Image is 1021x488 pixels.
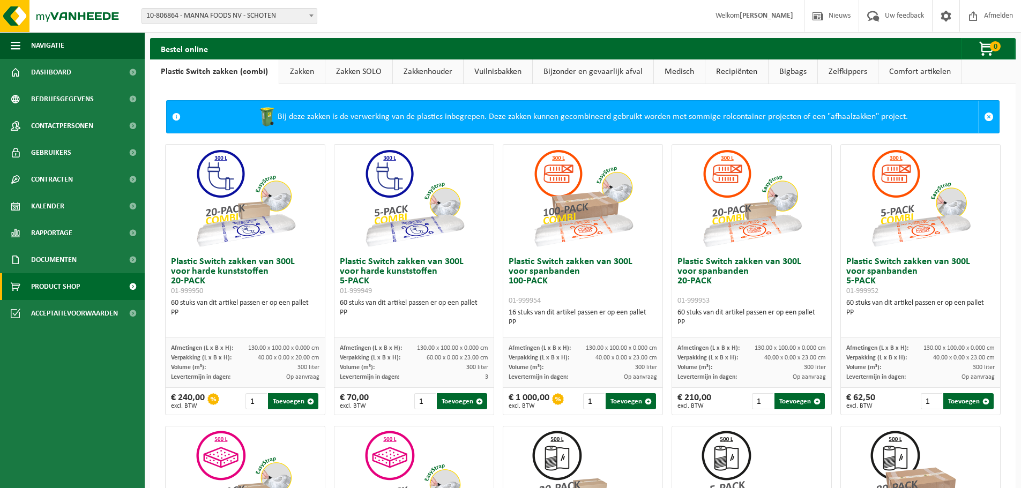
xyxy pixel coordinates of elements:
h3: Plastic Switch zakken van 300L voor harde kunststoffen 5-PACK [340,257,488,296]
span: Verpakking (L x B x H): [677,355,738,361]
h3: Plastic Switch zakken van 300L voor spanbanden 20-PACK [677,257,826,305]
span: Volume (m³): [340,364,375,371]
span: Documenten [31,246,77,273]
div: PP [677,318,826,327]
span: Afmetingen (L x B x H): [509,345,571,351]
h3: Plastic Switch zakken van 300L voor spanbanden 100-PACK [509,257,657,305]
span: Verpakking (L x B x H): [846,355,907,361]
span: Levertermijn in dagen: [846,374,906,380]
button: Toevoegen [606,393,656,409]
span: 300 liter [635,364,657,371]
input: 1 [583,393,605,409]
span: 01-999950 [171,287,203,295]
span: excl. BTW [509,403,549,409]
span: Volume (m³): [171,364,206,371]
a: Bigbags [769,59,817,84]
div: Bij deze zakken is de verwerking van de plastics inbegrepen. Deze zakken kunnen gecombineerd gebr... [186,101,978,133]
input: 1 [921,393,943,409]
span: Verpakking (L x B x H): [340,355,400,361]
span: 40.00 x 0.00 x 23.00 cm [933,355,995,361]
div: PP [340,308,488,318]
button: Toevoegen [437,393,487,409]
span: 01-999949 [340,287,372,295]
h3: Plastic Switch zakken van 300L voor spanbanden 5-PACK [846,257,995,296]
span: excl. BTW [171,403,205,409]
button: Toevoegen [774,393,825,409]
span: Acceptatievoorwaarden [31,300,118,327]
div: 60 stuks van dit artikel passen er op een pallet [677,308,826,327]
span: Volume (m³): [509,364,543,371]
a: Bijzonder en gevaarlijk afval [533,59,653,84]
span: 40.00 x 0.00 x 20.00 cm [258,355,319,361]
span: 10-806864 - MANNA FOODS NV - SCHOTEN [142,9,317,24]
div: € 240,00 [171,393,205,409]
span: Afmetingen (L x B x H): [846,345,908,351]
div: € 70,00 [340,393,369,409]
img: 01-999954 [530,145,637,252]
span: Op aanvraag [624,374,657,380]
a: Zakken SOLO [325,59,392,84]
span: excl. BTW [677,403,711,409]
span: 130.00 x 100.00 x 0.000 cm [417,345,488,351]
span: excl. BTW [846,403,875,409]
span: Product Shop [31,273,80,300]
span: 130.00 x 100.00 x 0.000 cm [586,345,657,351]
div: PP [509,318,657,327]
span: Afmetingen (L x B x H): [171,345,233,351]
img: 01-999950 [192,145,299,252]
input: 1 [414,393,436,409]
div: 60 stuks van dit artikel passen er op een pallet [171,298,319,318]
span: 0 [990,41,1001,51]
span: Bedrijfsgegevens [31,86,94,112]
div: € 1 000,00 [509,393,549,409]
span: 130.00 x 100.00 x 0.000 cm [923,345,995,351]
span: Contracten [31,166,73,193]
span: 10-806864 - MANNA FOODS NV - SCHOTEN [141,8,317,24]
span: Afmetingen (L x B x H): [340,345,402,351]
a: Plastic Switch zakken (combi) [150,59,279,84]
button: Toevoegen [268,393,318,409]
a: Zelfkippers [818,59,878,84]
span: 01-999953 [677,297,710,305]
span: Verpakking (L x B x H): [171,355,232,361]
span: Afmetingen (L x B x H): [677,345,740,351]
div: € 62,50 [846,393,875,409]
span: Navigatie [31,32,64,59]
span: excl. BTW [340,403,369,409]
h2: Bestel online [150,38,219,59]
span: 300 liter [804,364,826,371]
span: Levertermijn in dagen: [340,374,399,380]
strong: [PERSON_NAME] [740,12,793,20]
span: Op aanvraag [286,374,319,380]
div: 16 stuks van dit artikel passen er op een pallet [509,308,657,327]
span: 01-999954 [509,297,541,305]
span: Rapportage [31,220,72,246]
div: 60 stuks van dit artikel passen er op een pallet [340,298,488,318]
span: Kalender [31,193,64,220]
div: € 210,00 [677,393,711,409]
span: Levertermijn in dagen: [509,374,568,380]
span: 40.00 x 0.00 x 23.00 cm [595,355,657,361]
img: 01-999953 [698,145,806,252]
a: Recipiënten [705,59,768,84]
a: Zakkenhouder [393,59,463,84]
img: 01-999949 [361,145,468,252]
span: Dashboard [31,59,71,86]
span: 300 liter [466,364,488,371]
span: 130.00 x 100.00 x 0.000 cm [248,345,319,351]
button: 0 [961,38,1015,59]
span: 40.00 x 0.00 x 23.00 cm [764,355,826,361]
span: Verpakking (L x B x H): [509,355,569,361]
span: Op aanvraag [962,374,995,380]
div: 60 stuks van dit artikel passen er op een pallet [846,298,995,318]
div: PP [846,308,995,318]
a: Zakken [279,59,325,84]
span: Levertermijn in dagen: [677,374,737,380]
span: Op aanvraag [793,374,826,380]
img: WB-0240-HPE-GN-50.png [256,106,278,127]
button: Toevoegen [943,393,994,409]
a: Sluit melding [978,101,999,133]
span: Volume (m³): [677,364,712,371]
a: Vuilnisbakken [464,59,532,84]
a: Comfort artikelen [878,59,962,84]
